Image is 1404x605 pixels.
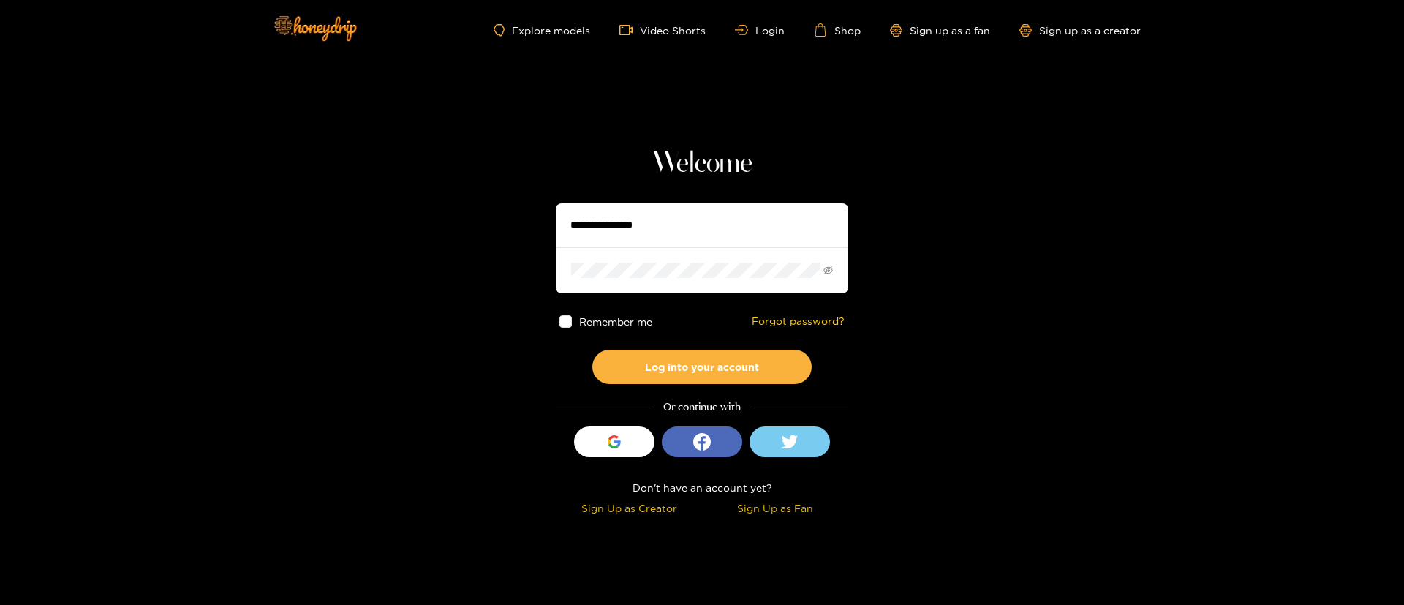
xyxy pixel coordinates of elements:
[556,399,848,416] div: Or continue with
[619,23,640,37] span: video-camera
[556,479,848,496] div: Don't have an account yet?
[823,266,833,275] span: eye-invisible
[494,24,590,37] a: Explore models
[814,23,861,37] a: Shop
[735,25,785,36] a: Login
[890,24,990,37] a: Sign up as a fan
[559,500,698,516] div: Sign Up as Creator
[752,315,845,328] a: Forgot password?
[706,500,845,516] div: Sign Up as Fan
[619,23,706,37] a: Video Shorts
[592,350,812,384] button: Log into your account
[556,146,848,181] h1: Welcome
[579,316,652,327] span: Remember me
[1019,24,1141,37] a: Sign up as a creator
